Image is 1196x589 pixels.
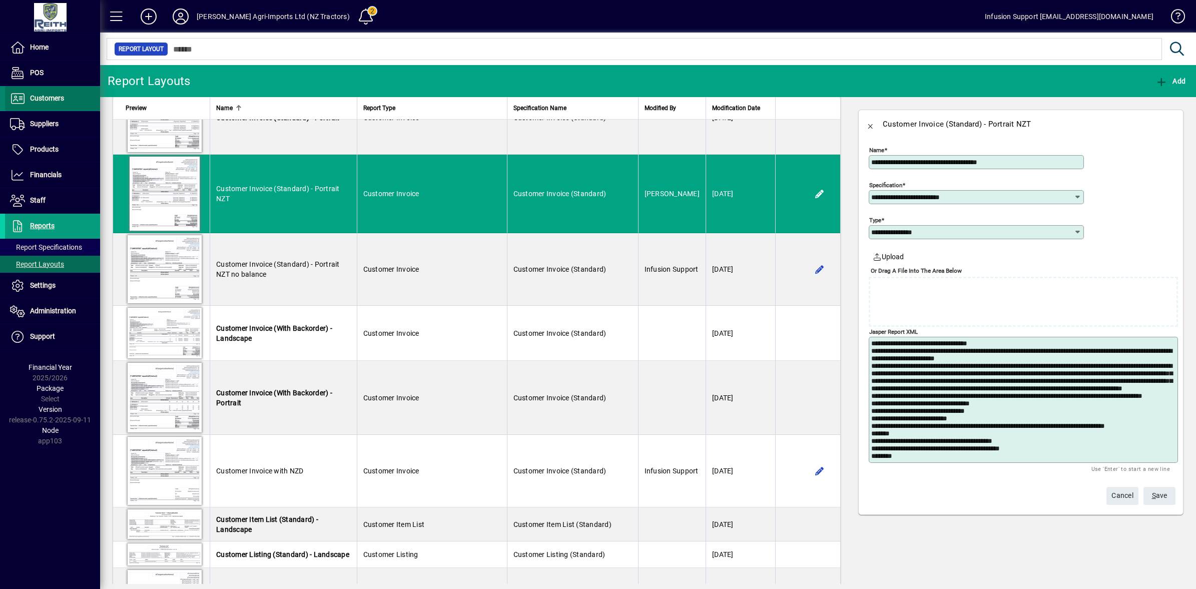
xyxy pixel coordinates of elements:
[363,265,419,273] span: Customer Invoice
[5,35,100,60] a: Home
[706,541,775,568] td: [DATE]
[513,103,566,114] span: Specification Name
[30,281,56,289] span: Settings
[363,103,395,114] span: Report Type
[1153,72,1188,90] button: Add
[133,8,165,26] button: Add
[883,116,1031,132] div: Customer Invoice (Standard) - Portrait NZT
[216,550,349,558] span: Customer Listing (Standard) - Landscape
[869,217,881,224] mat-label: Type
[1091,463,1170,474] mat-hint: Use 'Enter' to start a new line
[1155,77,1185,85] span: Add
[216,260,340,278] span: Customer Invoice (Standard) - Portrait NZT no balance
[1106,487,1138,505] button: Cancel
[5,86,100,111] a: Customers
[10,260,64,268] span: Report Layouts
[216,467,303,475] span: Customer Invoice with NZD
[706,507,775,541] td: [DATE]
[706,435,775,507] td: [DATE]
[363,103,501,114] div: Report Type
[513,114,607,122] span: Customer Invoice (Standard)
[5,61,100,86] a: POS
[706,233,775,306] td: [DATE]
[363,520,425,528] span: Customer Item List
[1111,487,1133,504] span: Cancel
[706,361,775,435] td: [DATE]
[645,467,699,475] span: Infusion Support
[1163,2,1183,35] a: Knowledge Base
[30,222,55,230] span: Reports
[869,328,918,335] mat-label: Jasper Report XML
[363,329,419,337] span: Customer Invoice
[5,137,100,162] a: Products
[859,112,883,136] button: Back
[363,394,419,402] span: Customer Invoice
[216,103,351,114] div: Name
[5,239,100,256] a: Report Specifications
[645,103,676,114] span: Modified By
[513,550,606,558] span: Customer Listing (Standard)
[119,44,164,54] span: Report Layout
[108,73,191,89] div: Report Layouts
[30,196,46,204] span: Staff
[30,307,76,315] span: Administration
[985,9,1153,25] div: Infusion Support [EMAIL_ADDRESS][DOMAIN_NAME]
[513,265,607,273] span: Customer Invoice (Standard)
[513,103,632,114] div: Specification Name
[216,185,340,203] span: Customer Invoice (Standard) - Portrait NZT
[216,103,233,114] span: Name
[513,329,607,337] span: Customer Invoice (Standard)
[30,120,59,128] span: Suppliers
[1143,487,1175,505] button: Save
[39,405,62,413] span: Version
[5,163,100,188] a: Financials
[513,467,607,475] span: Customer Invoice (Standard)
[712,103,760,114] span: Modification Date
[216,114,340,122] span: Customer Invoice (Standard) - Portrait
[30,171,62,179] span: Financials
[30,94,64,102] span: Customers
[363,114,419,122] span: Customer Invoice
[29,363,72,371] span: Financial Year
[869,182,902,189] mat-label: Specification
[126,103,147,114] span: Preview
[5,112,100,137] a: Suppliers
[30,43,49,51] span: Home
[645,265,699,273] span: Infusion Support
[5,299,100,324] a: Administration
[513,190,607,198] span: Customer Invoice (Standard)
[513,520,612,528] span: Customer Item List (Standard)
[216,324,332,342] span: Customer Invoice (With Backorder) - Landscape
[712,103,769,114] div: Modification Date
[1152,491,1156,499] span: S
[363,467,419,475] span: Customer Invoice
[37,384,64,392] span: Package
[869,248,908,266] button: Upload
[197,9,350,25] div: [PERSON_NAME] Agri-Imports Ltd (NZ Tractors)
[30,145,59,153] span: Products
[513,394,607,402] span: Customer Invoice (Standard)
[5,324,100,349] a: Support
[42,426,59,434] span: Node
[706,306,775,361] td: [DATE]
[216,515,318,533] span: Customer Item List (Standard) - Landscape
[363,190,419,198] span: Customer Invoice
[869,147,884,154] mat-label: Name
[5,273,100,298] a: Settings
[5,188,100,213] a: Staff
[10,243,82,251] span: Report Specifications
[30,332,55,340] span: Support
[5,256,100,273] a: Report Layouts
[216,389,332,407] span: Customer Invoice (With Backorder) - Portrait
[873,252,904,262] span: Upload
[30,69,44,77] span: POS
[645,190,700,198] span: [PERSON_NAME]
[363,550,418,558] span: Customer Listing
[1152,487,1167,504] span: ave
[706,155,775,233] td: [DATE]
[165,8,197,26] button: Profile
